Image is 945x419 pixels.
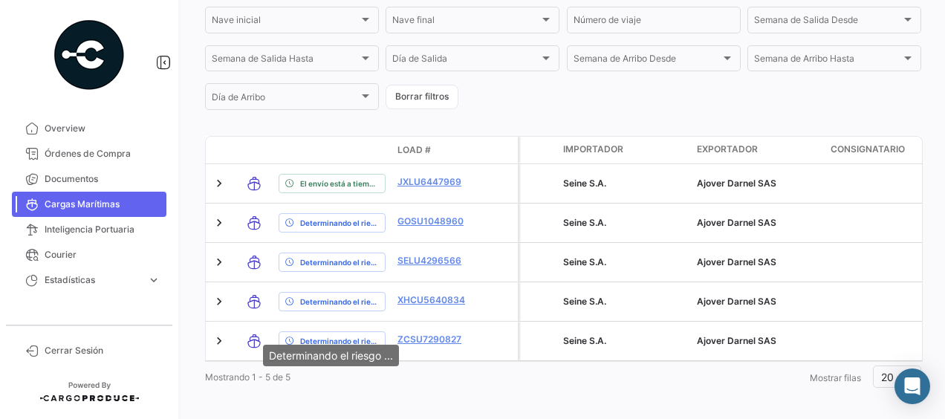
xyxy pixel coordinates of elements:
span: 20 [881,371,894,383]
a: XHCU5640834 [397,293,475,307]
span: expand_more [147,273,160,287]
span: Mostrando 1 - 5 de 5 [205,371,290,383]
span: Cerrar Sesión [45,344,160,357]
a: Órdenes de Compra [12,141,166,166]
a: Documentos [12,166,166,192]
span: Seine S.A. [563,217,606,228]
span: Semana de Salida Desde [754,17,901,27]
a: Courier [12,242,166,267]
span: Órdenes de Compra [45,147,160,160]
datatable-header-cell: Modo de Transporte [236,144,273,156]
a: Expand/Collapse Row [212,215,227,230]
datatable-header-cell: Carga Protegida [520,137,557,163]
span: Semana de Salida Hasta [212,56,359,66]
span: Ajover Darnel SAS [697,178,776,189]
span: Ajover Darnel SAS [697,256,776,267]
a: Expand/Collapse Row [212,334,227,348]
span: Load # [397,143,431,157]
span: Nave inicial [212,17,359,27]
a: GOSU1048960 [397,215,475,228]
span: Nave final [392,17,539,27]
span: Consignatario [831,143,905,156]
span: Seine S.A. [563,296,606,307]
datatable-header-cell: Póliza [481,144,518,156]
span: Seine S.A. [563,335,606,346]
span: Seine S.A. [563,178,606,189]
datatable-header-cell: Importador [557,137,691,163]
span: Estadísticas [45,273,141,287]
a: ZCSU7290827 [397,333,475,346]
div: Determinando el riesgo ... [263,345,399,366]
datatable-header-cell: Load # [392,137,481,163]
img: powered-by.png [52,18,126,92]
span: Cargas Marítimas [45,198,160,211]
a: JXLU6447969 [397,175,475,189]
a: Cargas Marítimas [12,192,166,217]
datatable-header-cell: Exportador [691,137,825,163]
span: Exportador [697,143,758,156]
span: Ajover Darnel SAS [697,217,776,228]
span: Seine S.A. [563,256,606,267]
span: Día de Arribo [212,94,359,105]
a: Expand/Collapse Row [212,294,227,309]
div: Abrir Intercom Messenger [894,368,930,404]
span: Determinando el riesgo ... [300,296,379,308]
span: Semana de Arribo Desde [574,56,721,66]
datatable-header-cell: Estado de Envio [273,144,392,156]
span: Importador [563,143,623,156]
span: Courier [45,248,160,262]
a: Expand/Collapse Row [212,176,227,191]
span: Overview [45,122,160,135]
button: Borrar filtros [386,85,458,109]
a: Inteligencia Portuaria [12,217,166,242]
a: SELU4296566 [397,254,475,267]
a: Expand/Collapse Row [212,255,227,270]
span: Determinando el riesgo ... [300,217,379,229]
span: Ajover Darnel SAS [697,335,776,346]
span: Ajover Darnel SAS [697,296,776,307]
span: El envío está a tiempo. [300,178,379,189]
span: Inteligencia Portuaria [45,223,160,236]
a: Overview [12,116,166,141]
span: Determinando el riesgo ... [300,256,379,268]
span: Día de Salida [392,56,539,66]
span: Mostrar filas [810,372,861,383]
span: Documentos [45,172,160,186]
span: Semana de Arribo Hasta [754,56,901,66]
